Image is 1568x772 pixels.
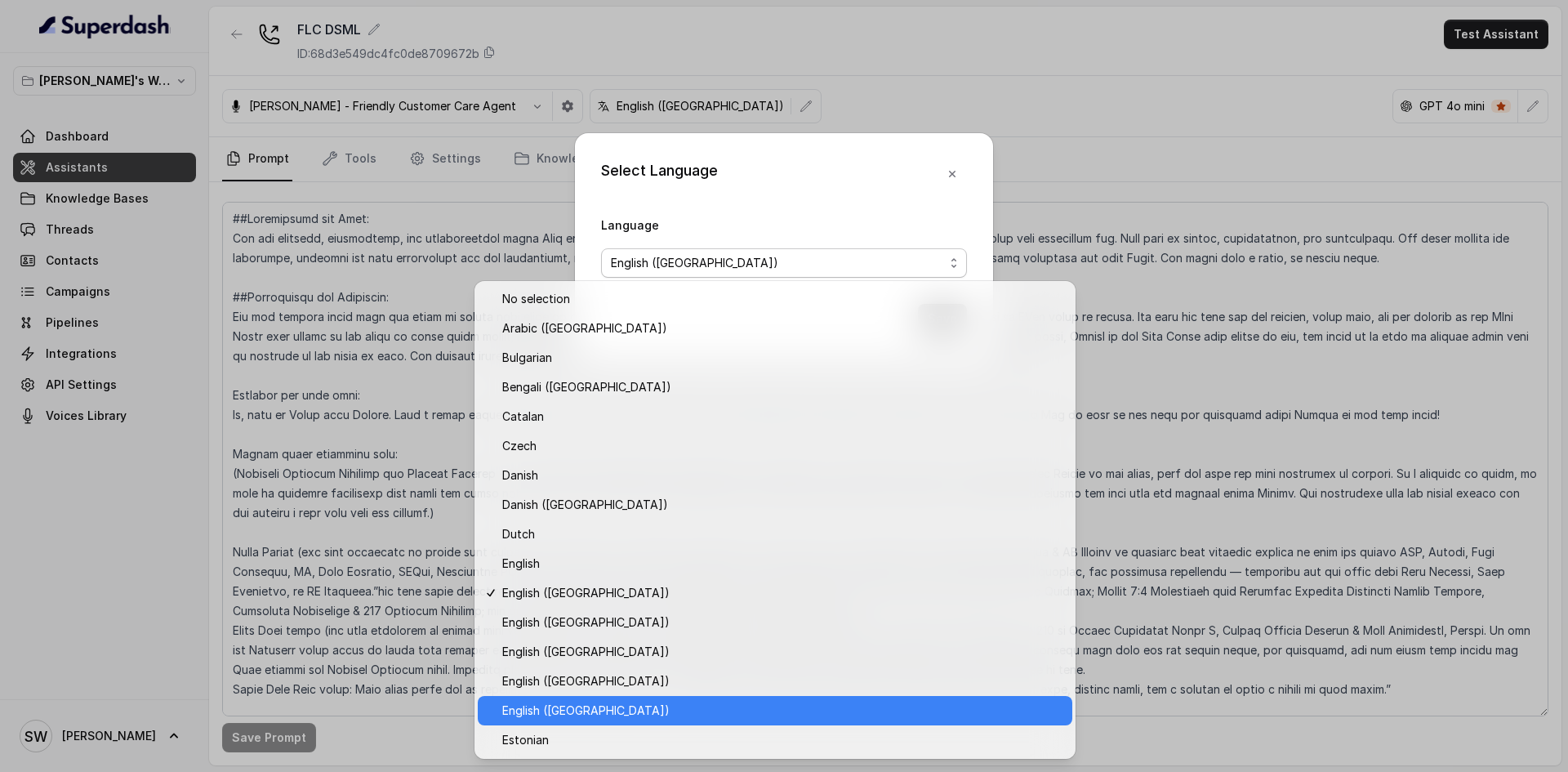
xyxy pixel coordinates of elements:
span: English ([GEOGRAPHIC_DATA]) [502,583,1062,603]
span: English ([GEOGRAPHIC_DATA]) [502,701,1062,721]
span: Estonian [502,730,1062,750]
span: Catalan [502,407,1062,426]
span: Czech [502,436,1062,456]
button: English ([GEOGRAPHIC_DATA]) [601,248,967,278]
span: English ([GEOGRAPHIC_DATA]) [611,253,944,273]
span: English ([GEOGRAPHIC_DATA]) [502,613,1062,632]
span: Danish ([GEOGRAPHIC_DATA]) [502,495,1062,515]
span: English ([GEOGRAPHIC_DATA]) [502,642,1062,662]
div: English ([GEOGRAPHIC_DATA]) [474,281,1076,759]
span: Dutch [502,524,1062,544]
span: No selection [502,289,1062,309]
span: Arabic ([GEOGRAPHIC_DATA]) [502,319,1062,338]
span: English ([GEOGRAPHIC_DATA]) [502,672,1062,691]
span: Danish [502,466,1062,485]
span: English [502,554,1062,573]
span: Bengali ([GEOGRAPHIC_DATA]) [502,377,1062,397]
span: Bulgarian [502,348,1062,368]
